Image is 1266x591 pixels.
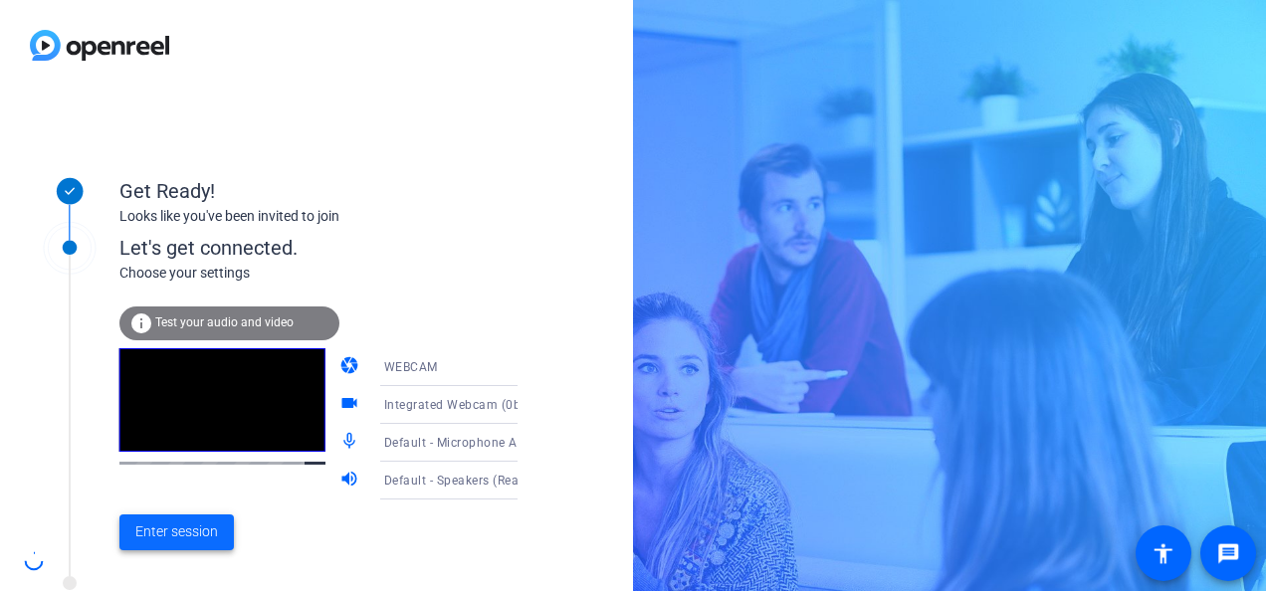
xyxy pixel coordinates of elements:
div: Let's get connected. [119,233,558,263]
mat-icon: mic_none [339,431,363,455]
span: Default - Speakers (Realtek(R) Audio) [384,472,599,488]
button: Enter session [119,514,234,550]
span: Enter session [135,521,218,542]
mat-icon: camera [339,355,363,379]
mat-icon: message [1216,541,1240,565]
mat-icon: accessibility [1152,541,1175,565]
div: Looks like you've been invited to join [119,206,518,227]
span: Test your audio and video [155,315,294,329]
div: Choose your settings [119,263,558,284]
div: Get Ready! [119,176,518,206]
span: WEBCAM [384,360,438,374]
mat-icon: volume_up [339,469,363,492]
mat-icon: info [129,311,153,335]
span: Integrated Webcam (0bda:5581) [384,396,574,412]
span: Default - Microphone Array (Realtek(R) Audio) [384,434,650,450]
mat-icon: videocam [339,393,363,417]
